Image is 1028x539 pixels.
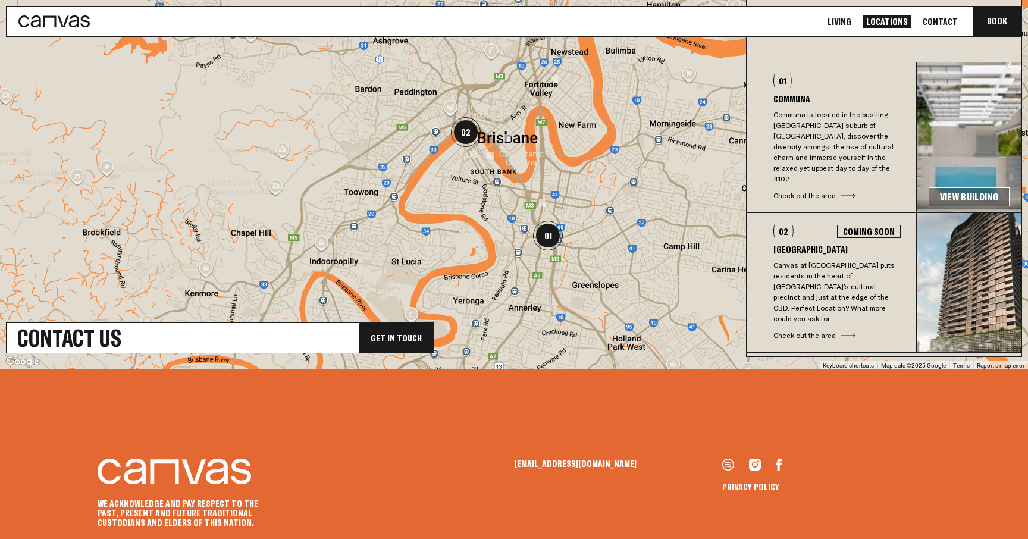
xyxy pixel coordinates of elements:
[773,190,901,201] div: Check out the area
[747,62,916,212] button: 01CommunaCommuna is located in the bustling [GEOGRAPHIC_DATA] suburb of [GEOGRAPHIC_DATA], discov...
[773,260,901,324] p: Canvas at [GEOGRAPHIC_DATA] puts residents in the heart of [GEOGRAPHIC_DATA]’s cultural precinct ...
[863,15,911,28] a: Locations
[773,73,792,88] div: 01
[533,221,563,250] div: 01
[451,117,481,147] div: 02
[747,353,1021,419] div: More [GEOGRAPHIC_DATA] & [GEOGRAPHIC_DATA] Locations coming soon
[3,354,42,369] a: Open this area in Google Maps (opens a new window)
[773,94,901,104] h3: Communa
[973,7,1021,36] button: Book
[917,62,1021,212] img: 67b7cc4d9422ff3188516097c9650704bc7da4d7-3375x1780.jpg
[773,330,901,341] div: Check out the area
[747,213,916,352] button: 02Coming Soon[GEOGRAPHIC_DATA]Canvas at [GEOGRAPHIC_DATA] puts residents in the heart of [GEOGRAP...
[953,362,970,369] a: Terms (opens in new tab)
[881,362,946,369] span: Map data ©2025 Google
[929,187,1010,206] a: View Building
[722,482,779,491] a: Privacy Policy
[773,245,901,254] h3: [GEOGRAPHIC_DATA]
[917,213,1021,352] img: e00625e3674632ab53fb0bd06b8ba36b178151b1-356x386.jpg
[919,15,961,28] a: Contact
[98,499,276,527] p: We acknowledge and pay respect to the past, present and future Traditional Custodians and Elders ...
[359,323,434,353] div: Get In Touch
[3,354,42,369] img: Google
[514,459,722,468] a: [EMAIL_ADDRESS][DOMAIN_NAME]
[977,362,1024,369] a: Report a map error
[773,109,901,184] p: Communa is located in the bustling [GEOGRAPHIC_DATA] suburb of [GEOGRAPHIC_DATA], discover the di...
[823,362,874,370] button: Keyboard shortcuts
[6,322,434,353] a: Contact UsGet In Touch
[837,225,901,238] div: Coming Soon
[824,15,855,28] a: Living
[773,224,794,239] div: 02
